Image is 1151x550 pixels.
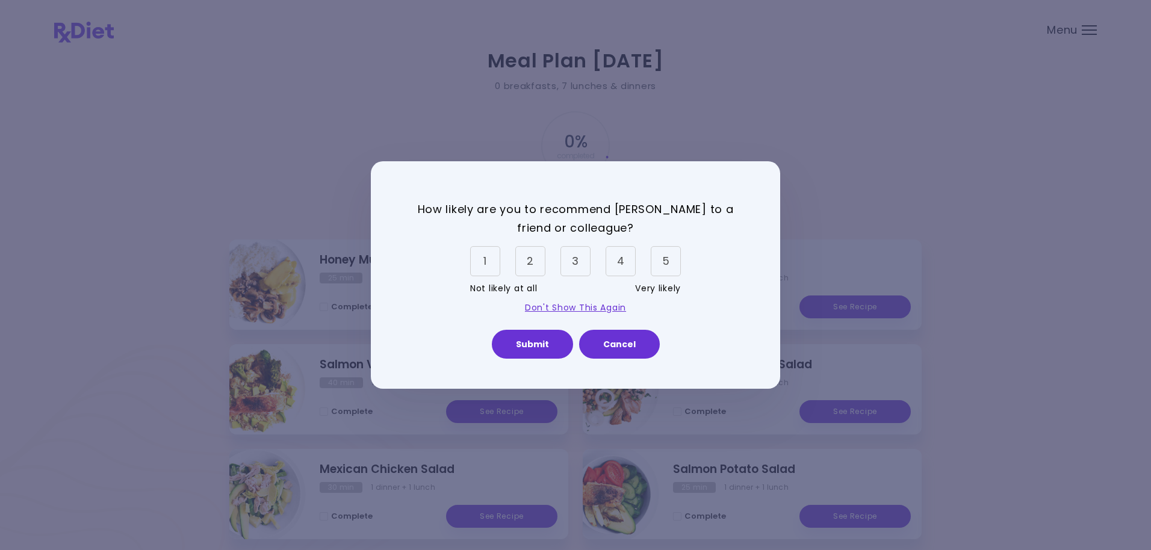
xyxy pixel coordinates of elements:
div: 1 [470,246,500,276]
button: Submit [492,330,573,359]
span: Very likely [635,279,681,298]
div: 5 [651,246,681,276]
span: Not likely at all [470,279,537,298]
p: How likely are you to recommend [PERSON_NAME] to a friend or colleague? [401,200,750,237]
div: 3 [560,246,591,276]
a: Don't Show This Again [525,301,626,314]
div: 4 [606,246,636,276]
button: Cancel [579,330,660,359]
div: 2 [515,246,545,276]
